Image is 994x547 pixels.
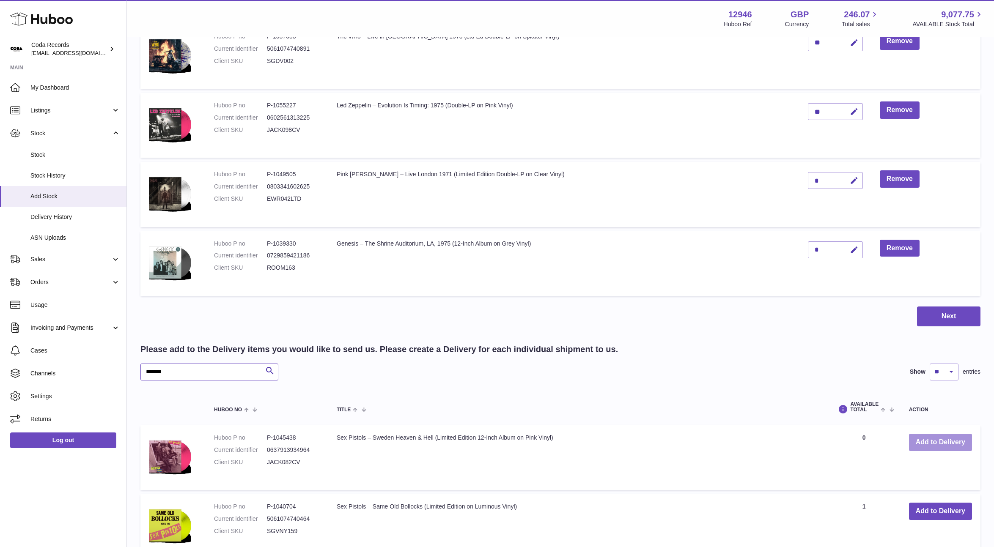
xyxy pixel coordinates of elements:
[880,240,920,257] button: Remove
[267,126,320,134] dd: JACK098CV
[880,101,920,119] button: Remove
[30,192,120,200] span: Add Stock
[267,195,320,203] dd: EWR042LTD
[267,503,320,511] dd: P-1040704
[880,33,920,50] button: Remove
[149,101,191,147] img: Led Zeppelin – Evolution Is Timing: 1975 (Double-LP on Pink Vinyl)
[31,41,107,57] div: Coda Records
[267,434,320,442] dd: P-1045438
[149,170,191,216] img: Pink Floyd – Live London 1971 (Limited Edition Double-LP on Clear Vinyl)
[30,369,120,377] span: Channels
[912,20,984,28] span: AVAILABLE Stock Total
[880,170,920,188] button: Remove
[30,107,111,115] span: Listings
[827,425,900,490] td: 0
[791,9,809,20] strong: GBP
[328,162,799,227] td: Pink [PERSON_NAME] – Live London 1971 (Limited Edition Double-LP on Clear Vinyl)
[267,458,320,466] dd: JACK082CV
[328,231,799,296] td: Genesis – The Shrine Auditorium, LA, 1975 (12-Inch Album on Grey Vinyl)
[328,93,799,158] td: Led Zeppelin – Evolution Is Timing: 1975 (Double-LP on Pink Vinyl)
[909,503,972,520] button: Add to Delivery
[909,434,972,451] button: Add to Delivery
[267,114,320,122] dd: 0602561313225
[30,347,120,355] span: Cases
[328,425,827,490] td: Sex Pistols – Sweden Heaven & Hell (Limited Edition 12-Inch Album on Pink Vinyl)
[214,264,267,272] dt: Client SKU
[728,9,752,20] strong: 12946
[214,170,267,178] dt: Huboo P no
[917,306,980,326] button: Next
[214,515,267,523] dt: Current identifier
[30,234,120,242] span: ASN Uploads
[10,432,116,448] a: Log out
[844,9,870,20] span: 246.07
[214,101,267,109] dt: Huboo P no
[912,9,984,28] a: 9,077.75 AVAILABLE Stock Total
[214,407,242,413] span: Huboo no
[214,434,267,442] dt: Huboo P no
[842,20,879,28] span: Total sales
[724,20,752,28] div: Huboo Ref
[850,402,879,413] span: AVAILABLE Total
[214,527,267,535] dt: Client SKU
[149,240,191,285] img: Genesis – The Shrine Auditorium, LA, 1975 (12-Inch Album on Grey Vinyl)
[267,240,320,248] dd: P-1039330
[214,126,267,134] dt: Client SKU
[30,151,120,159] span: Stock
[214,240,267,248] dt: Huboo P no
[214,503,267,511] dt: Huboo P no
[30,129,111,137] span: Stock
[963,368,980,376] span: entries
[140,344,618,355] h2: Please add to the Delivery items you would like to send us. Please create a Delivery for each ind...
[267,527,320,535] dd: SGVNY159
[785,20,809,28] div: Currency
[30,172,120,180] span: Stock History
[337,407,351,413] span: Title
[30,278,111,286] span: Orders
[267,45,320,53] dd: 5061074740891
[214,183,267,191] dt: Current identifier
[842,9,879,28] a: 246.07 Total sales
[214,458,267,466] dt: Client SKU
[30,213,120,221] span: Delivery History
[267,101,320,109] dd: P-1055227
[214,195,267,203] dt: Client SKU
[30,255,111,263] span: Sales
[30,84,120,92] span: My Dashboard
[214,252,267,260] dt: Current identifier
[267,515,320,523] dd: 5061074740464
[941,9,974,20] span: 9,077.75
[909,407,972,413] div: Action
[10,43,23,55] img: haz@pcatmedia.com
[214,57,267,65] dt: Client SKU
[267,264,320,272] dd: ROOM163
[267,446,320,454] dd: 0637913934964
[30,324,111,332] span: Invoicing and Payments
[267,252,320,260] dd: 0729859421186
[31,49,124,56] span: [EMAIL_ADDRESS][DOMAIN_NAME]
[328,24,799,89] td: The Who – Live in [GEOGRAPHIC_DATA] 1973 (Ltd Ed Double-LP on Splatter Vinyl)
[30,415,120,423] span: Returns
[149,33,191,78] img: The Who – Live in Philadelphia 1973 (Ltd Ed Double-LP on Splatter Vinyl)
[30,392,120,400] span: Settings
[214,45,267,53] dt: Current identifier
[267,57,320,65] dd: SGDV002
[149,434,191,479] img: Sex Pistols – Sweden Heaven & Hell (Limited Edition 12-Inch Album on Pink Vinyl)
[214,114,267,122] dt: Current identifier
[214,446,267,454] dt: Current identifier
[910,368,925,376] label: Show
[30,301,120,309] span: Usage
[267,183,320,191] dd: 0803341602625
[267,170,320,178] dd: P-1049505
